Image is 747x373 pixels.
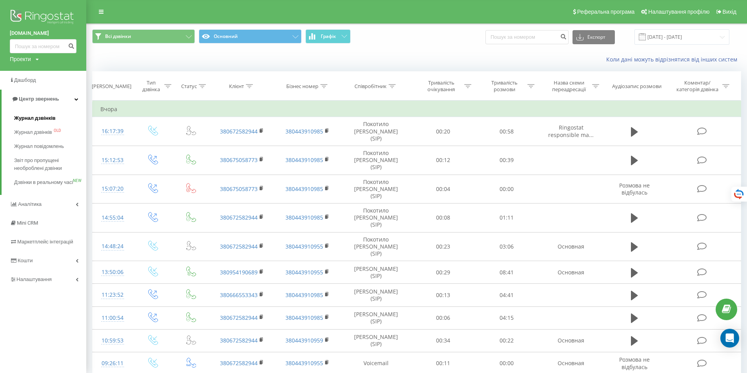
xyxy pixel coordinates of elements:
span: Всі дзвінки [105,33,131,40]
td: Покотило [PERSON_NAME] (SIP) [340,175,411,204]
a: 380666553343 [220,291,258,299]
div: Клієнт [229,83,244,90]
input: Пошук за номером [485,30,569,44]
a: Журнал повідомлень [14,139,86,153]
div: 11:00:54 [100,310,125,326]
a: 380443910985 [285,128,323,135]
span: Налаштування [16,276,52,282]
a: 380675058773 [220,156,258,164]
a: 380443910985 [285,214,323,221]
a: 380443910955 [285,243,323,250]
div: Коментар/категорія дзвінка [674,79,720,93]
td: 00:13 [411,284,474,306]
a: 380672582944 [220,128,258,135]
span: Mini CRM [17,220,38,226]
a: Дзвінки в реальному часіNEW [14,175,86,189]
td: 08:41 [475,261,538,284]
td: Покотило [PERSON_NAME] (SIP) [340,232,411,261]
td: 03:06 [475,232,538,261]
td: 04:15 [475,306,538,329]
span: Дашборд [14,77,36,83]
td: Покотило [PERSON_NAME] (SIP) [340,146,411,175]
div: 09:26:11 [100,356,125,371]
span: Центр звернень [19,96,59,102]
button: Графік [305,29,351,43]
a: Журнал дзвінків [14,111,86,125]
td: 00:12 [411,146,474,175]
td: 00:06 [411,306,474,329]
td: [PERSON_NAME] (SIP) [340,329,411,352]
a: [DOMAIN_NAME] [10,29,76,37]
button: Основний [199,29,302,43]
div: Бізнес номер [286,83,318,90]
a: 380443910955 [285,268,323,276]
a: 380443910959 [285,337,323,344]
a: Коли дані можуть відрізнятися вiд інших систем [606,56,741,63]
span: Розмова не відбулась [619,182,650,196]
div: Open Intercom Messenger [720,329,739,348]
div: [PERSON_NAME] [92,83,131,90]
td: 04:41 [475,284,538,306]
span: Звіт про пропущені необроблені дзвінки [14,157,82,172]
span: Дзвінки в реальному часі [14,178,73,186]
img: Ringostat logo [10,8,76,27]
span: Вихід [723,9,736,15]
a: 380672582944 [220,337,258,344]
a: Журнал дзвінківOLD [14,125,86,139]
span: Реферальна програма [577,9,635,15]
td: 00:34 [411,329,474,352]
span: Налаштування профілю [648,9,709,15]
div: Тривалість очікування [420,79,462,93]
div: 14:48:24 [100,239,125,254]
div: Аудіозапис розмови [612,83,662,90]
span: Маркетплейс інтеграцій [17,239,73,245]
a: 380675058773 [220,185,258,193]
td: 00:29 [411,261,474,284]
div: 15:12:53 [100,153,125,168]
a: Центр звернень [2,90,86,108]
td: Вчора [93,101,741,117]
div: Тип дзвінка [140,79,162,93]
a: 380443910985 [285,156,323,164]
td: 00:00 [475,175,538,204]
td: 00:23 [411,232,474,261]
button: Експорт [573,30,615,44]
div: Тривалість розмови [483,79,525,93]
span: Журнал дзвінків [14,128,52,136]
span: Ringostat responsible ma... [548,124,594,138]
td: 00:39 [475,146,538,175]
a: 380672582944 [220,243,258,250]
div: Співробітник [354,83,387,90]
span: Графік [321,34,336,39]
div: Проекти [10,55,31,63]
div: 10:59:53 [100,333,125,348]
span: Кошти [18,258,33,263]
a: 380443910985 [285,185,323,193]
a: 380672582944 [220,359,258,367]
a: Звіт про пропущені необроблені дзвінки [14,153,86,175]
a: 380672582944 [220,314,258,321]
td: Покотило [PERSON_NAME] (SIP) [340,204,411,232]
a: 380954190689 [220,268,258,276]
span: Розмова не відбулась [619,356,650,370]
div: 11:23:52 [100,287,125,303]
td: 00:08 [411,204,474,232]
a: 380443910985 [285,291,323,299]
div: 15:07:20 [100,181,125,196]
td: Основная [538,232,604,261]
div: 13:50:06 [100,265,125,280]
div: Назва схеми переадресації [548,79,590,93]
td: Покотило [PERSON_NAME] (SIP) [340,117,411,146]
span: Журнал дзвінків [14,114,56,122]
td: 00:22 [475,329,538,352]
td: 00:04 [411,175,474,204]
td: 00:20 [411,117,474,146]
a: 380443910985 [285,314,323,321]
td: 00:58 [475,117,538,146]
input: Пошук за номером [10,39,76,53]
div: Статус [181,83,197,90]
td: Основная [538,261,604,284]
span: Журнал повідомлень [14,142,64,150]
div: 16:17:39 [100,124,125,139]
td: [PERSON_NAME] (SIP) [340,284,411,306]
